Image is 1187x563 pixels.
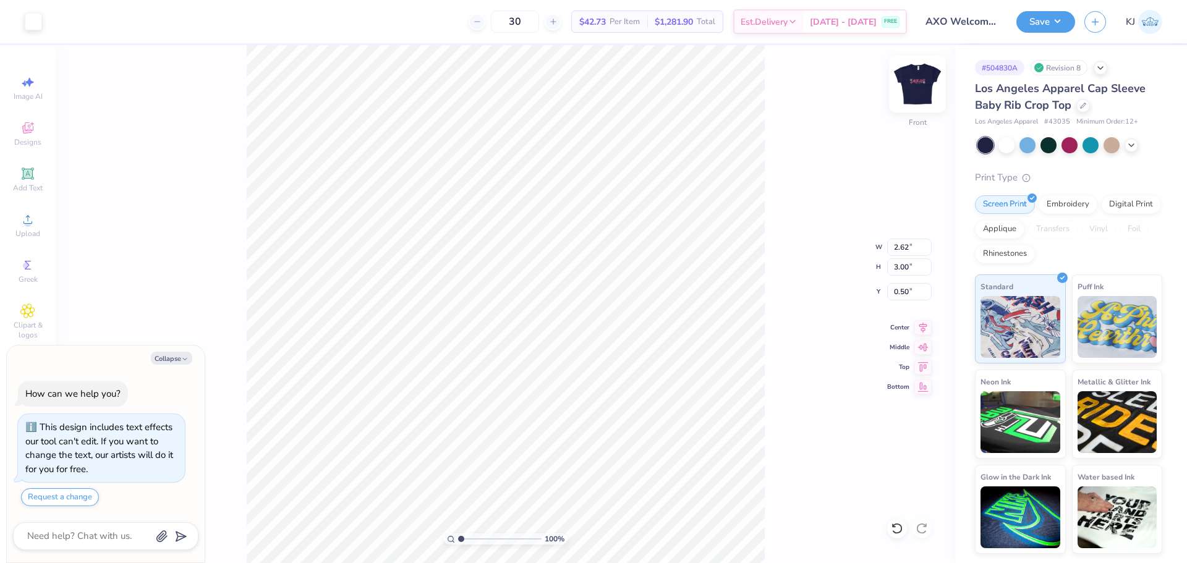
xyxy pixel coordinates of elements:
div: Applique [975,220,1024,239]
span: Standard [981,280,1013,293]
button: Collapse [151,352,192,365]
div: Screen Print [975,195,1035,214]
span: Middle [887,343,909,352]
span: Designs [14,137,41,147]
img: Standard [981,296,1060,358]
span: Est. Delivery [741,15,788,28]
button: Save [1016,11,1075,33]
a: KJ [1126,10,1162,34]
div: Transfers [1028,220,1078,239]
span: Per Item [610,15,640,28]
div: Embroidery [1039,195,1097,214]
img: Metallic & Glitter Ink [1078,391,1157,453]
input: Untitled Design [916,9,1007,34]
span: [DATE] - [DATE] [810,15,877,28]
div: This design includes text effects our tool can't edit. If you want to change the text, our artist... [25,421,173,475]
span: 100 % [545,533,564,544]
span: Clipart & logos [6,320,49,340]
div: Vinyl [1081,220,1116,239]
img: Neon Ink [981,391,1060,453]
span: Add Text [13,183,43,193]
span: Puff Ink [1078,280,1104,293]
img: Water based Ink [1078,486,1157,548]
span: $1,281.90 [655,15,693,28]
div: Revision 8 [1031,60,1087,75]
span: Glow in the Dark Ink [981,470,1051,483]
span: # 43035 [1044,117,1070,127]
span: Los Angeles Apparel Cap Sleeve Baby Rib Crop Top [975,81,1146,112]
span: Total [697,15,715,28]
span: $42.73 [579,15,606,28]
img: Glow in the Dark Ink [981,486,1060,548]
div: Front [909,117,927,128]
div: Rhinestones [975,245,1035,263]
div: # 504830A [975,60,1024,75]
span: KJ [1126,15,1135,29]
span: Bottom [887,383,909,391]
span: Metallic & Glitter Ink [1078,375,1151,388]
span: Center [887,323,909,332]
span: Neon Ink [981,375,1011,388]
span: Water based Ink [1078,470,1134,483]
div: Foil [1120,220,1149,239]
img: Puff Ink [1078,296,1157,358]
button: Request a change [21,488,99,506]
span: Upload [15,229,40,239]
img: Front [893,59,942,109]
span: Greek [19,274,38,284]
span: Los Angeles Apparel [975,117,1038,127]
img: Kendra Jingco [1138,10,1162,34]
span: FREE [884,17,897,26]
span: Image AI [14,91,43,101]
div: How can we help you? [25,387,121,400]
span: Top [887,363,909,371]
span: Minimum Order: 12 + [1076,117,1138,127]
div: Print Type [975,171,1162,185]
div: Digital Print [1101,195,1161,214]
input: – – [491,11,539,33]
